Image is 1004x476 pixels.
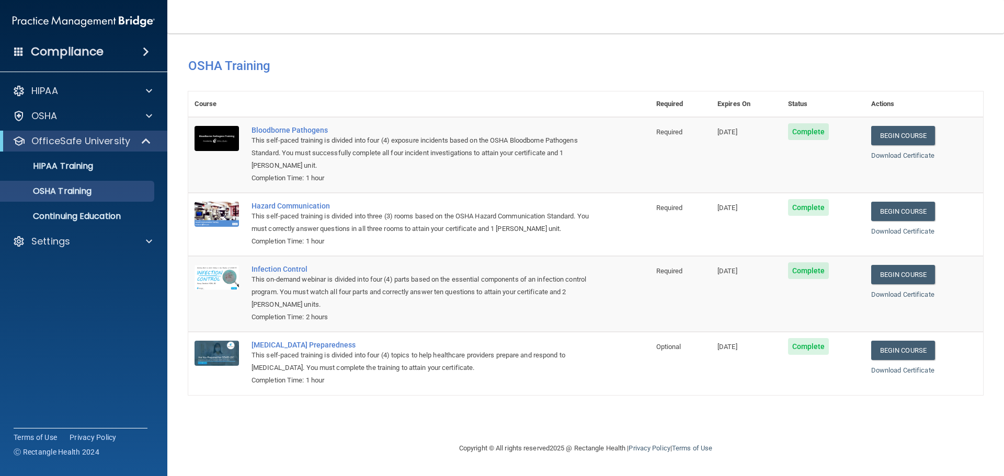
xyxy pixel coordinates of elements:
[395,432,777,465] div: Copyright © All rights reserved 2025 @ Rectangle Health | |
[31,44,104,59] h4: Compliance
[717,128,737,136] span: [DATE]
[13,135,152,147] a: OfficeSafe University
[13,11,155,32] img: PMB logo
[717,204,737,212] span: [DATE]
[7,186,92,196] p: OSHA Training
[252,341,598,349] a: [MEDICAL_DATA] Preparedness
[252,273,598,311] div: This on-demand webinar is divided into four (4) parts based on the essential components of an inf...
[188,59,983,73] h4: OSHA Training
[13,110,152,122] a: OSHA
[13,235,152,248] a: Settings
[14,447,99,457] span: Ⓒ Rectangle Health 2024
[717,267,737,275] span: [DATE]
[252,172,598,184] div: Completion Time: 1 hour
[871,152,934,159] a: Download Certificate
[656,267,683,275] span: Required
[252,265,598,273] a: Infection Control
[252,134,598,172] div: This self-paced training is divided into four (4) exposure incidents based on the OSHA Bloodborne...
[656,204,683,212] span: Required
[31,235,70,248] p: Settings
[650,91,711,117] th: Required
[252,374,598,387] div: Completion Time: 1 hour
[788,338,829,355] span: Complete
[31,85,58,97] p: HIPAA
[788,123,829,140] span: Complete
[788,199,829,216] span: Complete
[188,91,245,117] th: Course
[31,110,58,122] p: OSHA
[656,343,681,351] span: Optional
[13,85,152,97] a: HIPAA
[7,161,93,171] p: HIPAA Training
[252,235,598,248] div: Completion Time: 1 hour
[871,227,934,235] a: Download Certificate
[871,366,934,374] a: Download Certificate
[252,210,598,235] div: This self-paced training is divided into three (3) rooms based on the OSHA Hazard Communication S...
[711,91,782,117] th: Expires On
[871,202,935,221] a: Begin Course
[788,262,829,279] span: Complete
[252,202,598,210] a: Hazard Communication
[14,432,57,443] a: Terms of Use
[871,291,934,298] a: Download Certificate
[252,311,598,323] div: Completion Time: 2 hours
[865,91,983,117] th: Actions
[871,265,935,284] a: Begin Course
[871,341,935,360] a: Begin Course
[252,349,598,374] div: This self-paced training is divided into four (4) topics to help healthcare providers prepare and...
[252,126,598,134] a: Bloodborne Pathogens
[7,211,150,222] p: Continuing Education
[782,91,865,117] th: Status
[871,126,935,145] a: Begin Course
[656,128,683,136] span: Required
[31,135,130,147] p: OfficeSafe University
[717,343,737,351] span: [DATE]
[70,432,117,443] a: Privacy Policy
[672,444,712,452] a: Terms of Use
[629,444,670,452] a: Privacy Policy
